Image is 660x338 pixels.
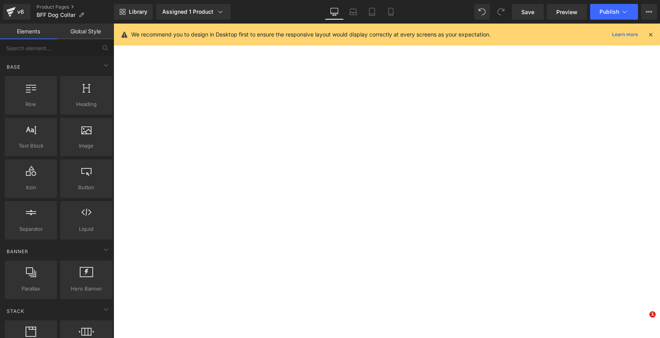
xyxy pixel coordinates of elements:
[556,8,577,16] span: Preview
[3,4,30,20] a: v6
[381,4,400,20] a: Mobile
[633,311,652,330] iframe: Intercom live chat
[129,8,147,15] span: Library
[16,7,26,17] div: v6
[521,8,534,16] span: Save
[62,225,110,233] span: Liquid
[7,183,55,192] span: Icon
[609,30,641,39] a: Learn more
[344,4,363,20] a: Laptop
[599,9,619,15] span: Publish
[6,307,25,315] span: Stack
[493,4,509,20] button: Redo
[131,30,491,39] p: We recommend you to design in Desktop first to ensure the responsive layout would display correct...
[590,4,638,20] button: Publish
[363,4,381,20] a: Tablet
[37,4,114,10] a: Product Pages
[547,4,587,20] a: Preview
[62,183,110,192] span: Button
[62,142,110,150] span: Image
[62,100,110,108] span: Heading
[7,285,55,293] span: Parallax
[114,4,153,20] a: New Library
[57,24,114,39] a: Global Style
[7,142,55,150] span: Text Block
[6,248,29,255] span: Banner
[6,63,21,71] span: Base
[474,4,490,20] button: Undo
[649,311,656,318] span: 1
[37,12,75,18] span: BFF Dog Collar
[641,4,657,20] button: More
[7,225,55,233] span: Separator
[325,4,344,20] a: Desktop
[7,100,55,108] span: Row
[62,285,110,293] span: Hero Banner
[162,8,224,16] div: Assigned 1 Product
